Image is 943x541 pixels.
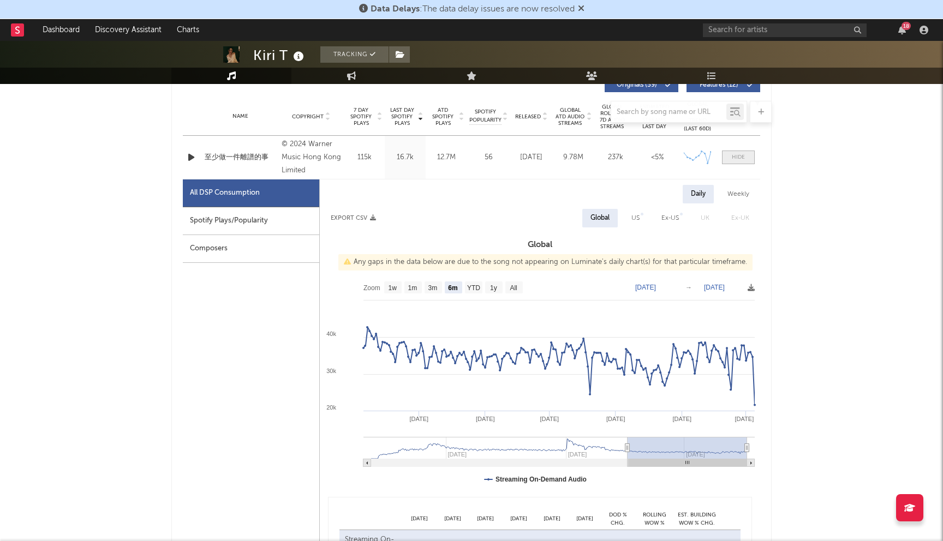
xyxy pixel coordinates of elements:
div: © 2024 Warner Music Hong Kong Limited [282,138,341,177]
div: All DSP Consumption [183,179,319,207]
button: Export CSV [331,215,376,221]
button: Originals(59) [605,78,678,92]
text: 3m [428,284,438,292]
div: Kiri T [253,46,307,64]
div: US [631,212,640,225]
a: Discovery Assistant [87,19,169,41]
text: 1w [389,284,397,292]
div: [DATE] [568,515,601,523]
span: Features ( 12 ) [694,82,744,88]
div: Rolling WoW % Chg. [634,511,675,527]
text: Zoom [363,284,380,292]
text: 1m [408,284,417,292]
button: Tracking [320,46,389,63]
div: <5% [639,152,676,163]
text: [DATE] [672,416,691,422]
text: 1y [490,284,497,292]
div: 18 [902,22,911,30]
text: Streaming On-Demand Audio [496,476,587,483]
button: Features(12) [687,78,760,92]
button: 18 [898,26,906,34]
div: Global Streaming Trend (Last 60D) [681,100,714,133]
input: Search for artists [703,23,867,37]
div: All DSP Consumption [190,187,260,200]
div: Spotify Plays/Popularity [183,207,319,235]
a: 至少做一件離譜的事 [205,152,276,163]
div: [DATE] [403,515,436,523]
div: 237k [597,152,634,163]
text: [DATE] [635,284,656,291]
span: : The data delay issues are now resolved [371,5,575,14]
text: [DATE] [704,284,725,291]
text: 6m [448,284,457,292]
div: [DATE] [513,152,550,163]
div: Est. Building WoW % Chg. [675,511,719,527]
text: YTD [467,284,480,292]
div: 115k [347,152,382,163]
h3: Global [320,238,760,251]
input: Search by song name or URL [611,108,726,117]
div: Global [590,212,610,225]
div: [DATE] [469,515,503,523]
text: All [510,284,517,292]
div: Composers [183,235,319,263]
div: Daily [683,185,714,203]
a: Dashboard [35,19,87,41]
div: DoD % Chg. [601,511,634,527]
span: Dismiss [578,5,584,14]
div: 12.7M [428,152,464,163]
span: Data Delays [371,5,420,14]
text: [DATE] [476,416,495,422]
text: 20k [326,404,336,411]
text: [DATE] [606,416,625,422]
text: 30k [326,368,336,374]
div: Weekly [719,185,757,203]
text: 40k [326,330,336,337]
div: [DATE] [502,515,535,523]
div: 16.7k [387,152,423,163]
div: 9.78M [555,152,592,163]
text: → [685,284,692,291]
span: Originals ( 59 ) [612,82,662,88]
div: Any gaps in the data below are due to the song not appearing on Luminate's daily chart(s) for tha... [338,254,753,270]
text: [DATE] [410,416,429,422]
text: [DATE] [540,416,559,422]
div: 56 [469,152,508,163]
a: Charts [169,19,207,41]
text: [DATE] [735,416,754,422]
div: Ex-US [661,212,679,225]
div: [DATE] [436,515,469,523]
div: [DATE] [535,515,569,523]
